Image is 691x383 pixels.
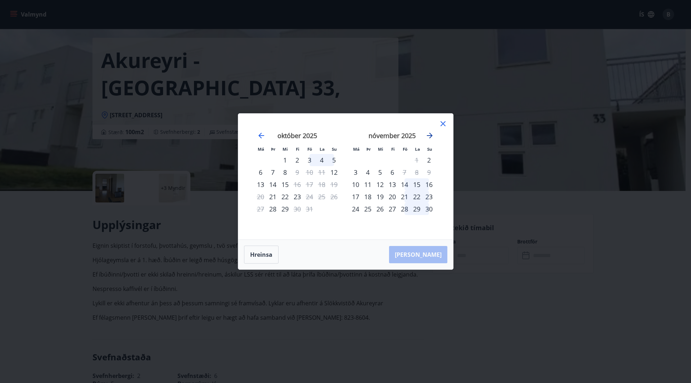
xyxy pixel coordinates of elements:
[257,131,266,140] div: Move backward to switch to the previous month.
[369,131,416,140] strong: nóvember 2025
[411,203,423,215] td: Choose laugardagur, 29. nóvember 2025 as your check-in date. It’s available.
[423,178,435,191] div: 16
[303,154,316,166] td: Choose föstudagur, 3. október 2025 as your check-in date. It’s available.
[353,146,360,152] small: Má
[332,146,337,152] small: Su
[423,154,435,166] td: Choose sunnudagur, 2. nóvember 2025 as your check-in date. It’s available.
[328,154,340,166] td: Choose sunnudagur, 5. október 2025 as your check-in date. It’s available.
[403,146,407,152] small: Fö
[291,203,303,215] div: Aðeins útritun í boði
[362,166,374,178] div: 4
[362,191,374,203] td: Choose þriðjudagur, 18. nóvember 2025 as your check-in date. It’s available.
[374,191,386,203] td: Choose miðvikudagur, 19. nóvember 2025 as your check-in date. It’s available.
[349,203,362,215] td: Choose mánudagur, 24. nóvember 2025 as your check-in date. It’s available.
[423,203,435,215] div: 30
[374,191,386,203] div: 19
[362,178,374,191] div: 11
[303,203,316,215] td: Not available. föstudagur, 31. október 2025
[378,146,383,152] small: Mi
[398,203,411,215] div: 28
[398,191,411,203] div: 21
[362,166,374,178] td: Choose þriðjudagur, 4. nóvember 2025 as your check-in date. It’s available.
[411,154,423,166] td: Not available. laugardagur, 1. nóvember 2025
[267,203,279,215] div: Aðeins innritun í boði
[328,191,340,203] td: Not available. sunnudagur, 26. október 2025
[279,203,291,215] td: Choose miðvikudagur, 29. október 2025 as your check-in date. It’s available.
[415,146,420,152] small: La
[279,191,291,203] td: Choose miðvikudagur, 22. október 2025 as your check-in date. It’s available.
[279,178,291,191] div: 15
[398,203,411,215] td: Choose föstudagur, 28. nóvember 2025 as your check-in date. It’s available.
[398,166,411,178] td: Not available. föstudagur, 7. nóvember 2025
[362,203,374,215] div: 25
[254,203,267,215] td: Not available. mánudagur, 27. október 2025
[316,154,328,166] div: 4
[316,191,328,203] td: Not available. laugardagur, 25. október 2025
[291,154,303,166] div: 2
[366,146,371,152] small: Þr
[386,191,398,203] td: Choose fimmtudagur, 20. nóvember 2025 as your check-in date. It’s available.
[267,166,279,178] div: 7
[423,154,435,166] div: Aðeins innritun í boði
[279,154,291,166] td: Choose miðvikudagur, 1. október 2025 as your check-in date. It’s available.
[362,203,374,215] td: Choose þriðjudagur, 25. nóvember 2025 as your check-in date. It’s available.
[279,166,291,178] td: Choose miðvikudagur, 8. október 2025 as your check-in date. It’s available.
[349,191,362,203] td: Choose mánudagur, 17. nóvember 2025 as your check-in date. It’s available.
[374,203,386,215] td: Choose miðvikudagur, 26. nóvember 2025 as your check-in date. It’s available.
[398,178,411,191] div: 14
[374,166,386,178] div: 5
[254,166,267,178] div: 6
[291,178,303,191] div: Aðeins útritun í boði
[423,191,435,203] td: Choose sunnudagur, 23. nóvember 2025 as your check-in date. It’s available.
[267,178,279,191] div: 14
[244,246,279,264] button: Hreinsa
[291,154,303,166] td: Choose fimmtudagur, 2. október 2025 as your check-in date. It’s available.
[279,154,291,166] div: Aðeins innritun í boði
[386,191,398,203] div: 20
[267,166,279,178] td: Choose þriðjudagur, 7. október 2025 as your check-in date. It’s available.
[386,166,398,178] div: 6
[374,178,386,191] td: Choose miðvikudagur, 12. nóvember 2025 as your check-in date. It’s available.
[303,191,316,203] td: Not available. föstudagur, 24. október 2025
[271,146,275,152] small: Þr
[303,166,316,178] td: Not available. föstudagur, 10. október 2025
[411,191,423,203] td: Choose laugardagur, 22. nóvember 2025 as your check-in date. It’s available.
[277,131,317,140] strong: október 2025
[398,191,411,203] td: Choose föstudagur, 21. nóvember 2025 as your check-in date. It’s available.
[328,178,340,191] td: Not available. sunnudagur, 19. október 2025
[316,166,328,178] td: Not available. laugardagur, 11. október 2025
[349,203,362,215] div: 24
[374,203,386,215] div: 26
[374,178,386,191] div: 12
[411,178,423,191] div: 15
[328,166,340,178] div: Aðeins innritun í boði
[247,122,444,231] div: Calendar
[391,146,395,152] small: Fi
[423,203,435,215] td: Choose sunnudagur, 30. nóvember 2025 as your check-in date. It’s available.
[303,178,316,191] td: Not available. föstudagur, 17. október 2025
[386,178,398,191] td: Choose fimmtudagur, 13. nóvember 2025 as your check-in date. It’s available.
[349,178,362,191] td: Choose mánudagur, 10. nóvember 2025 as your check-in date. It’s available.
[254,166,267,178] td: Choose mánudagur, 6. október 2025 as your check-in date. It’s available.
[398,166,411,178] div: Aðeins útritun í boði
[349,166,362,178] td: Choose mánudagur, 3. nóvember 2025 as your check-in date. It’s available.
[374,166,386,178] td: Choose miðvikudagur, 5. nóvember 2025 as your check-in date. It’s available.
[279,178,291,191] td: Choose miðvikudagur, 15. október 2025 as your check-in date. It’s available.
[386,178,398,191] div: 13
[349,191,362,203] div: 17
[267,191,279,203] div: Aðeins innritun í boði
[307,146,312,152] small: Fö
[296,146,299,152] small: Fi
[328,154,340,166] div: 5
[267,203,279,215] td: Choose þriðjudagur, 28. október 2025 as your check-in date. It’s available.
[398,178,411,191] td: Choose föstudagur, 14. nóvember 2025 as your check-in date. It’s available.
[254,178,267,191] div: 13
[316,154,328,166] td: Choose laugardagur, 4. október 2025 as your check-in date. It’s available.
[267,191,279,203] td: Choose þriðjudagur, 21. október 2025 as your check-in date. It’s available.
[386,203,398,215] td: Choose fimmtudagur, 27. nóvember 2025 as your check-in date. It’s available.
[362,178,374,191] td: Choose þriðjudagur, 11. nóvember 2025 as your check-in date. It’s available.
[328,166,340,178] td: Choose sunnudagur, 12. október 2025 as your check-in date. It’s available.
[254,191,267,203] td: Not available. mánudagur, 20. október 2025
[320,146,325,152] small: La
[349,178,362,191] div: Aðeins innritun í boði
